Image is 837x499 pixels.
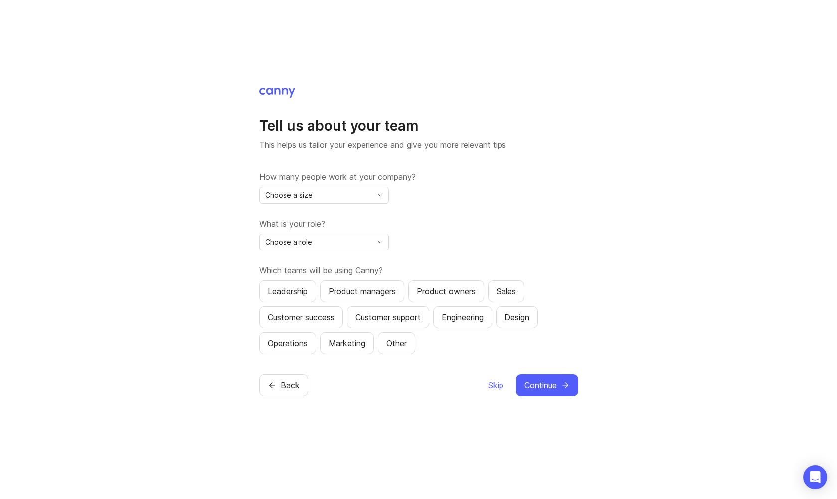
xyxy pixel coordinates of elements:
label: Which teams will be using Canny? [259,264,578,276]
div: Product owners [417,285,476,297]
button: Sales [488,280,524,302]
svg: toggle icon [372,191,388,199]
img: Canny Home [259,88,295,98]
button: Product owners [408,280,484,302]
div: Design [504,311,529,323]
button: Customer success [259,306,343,328]
div: Sales [497,285,516,297]
button: Skip [488,374,504,396]
div: Customer support [355,311,421,323]
div: Product managers [329,285,396,297]
div: Open Intercom Messenger [803,465,827,489]
span: Continue [524,379,557,391]
span: Choose a role [265,237,312,248]
button: Leadership [259,280,316,302]
button: Engineering [433,306,492,328]
svg: toggle icon [372,238,388,246]
div: Customer success [268,311,335,323]
button: Design [496,306,538,328]
div: toggle menu [259,234,389,250]
span: Back [281,379,300,391]
button: Continue [516,374,578,396]
button: Back [259,374,308,396]
h1: Tell us about your team [259,117,578,135]
label: How many people work at your company? [259,171,578,183]
span: Skip [488,379,503,391]
div: toggle menu [259,187,389,204]
label: What is your role? [259,218,578,230]
span: Choose a size [265,190,313,201]
p: This helps us tailor your experience and give you more relevant tips [259,139,578,151]
div: Engineering [442,311,484,323]
div: Marketing [329,337,365,349]
div: Operations [268,337,308,349]
button: Customer support [347,306,429,328]
button: Marketing [320,332,374,354]
button: Operations [259,332,316,354]
button: Product managers [320,280,404,302]
button: Other [378,332,415,354]
div: Leadership [268,285,308,297]
div: Other [386,337,407,349]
